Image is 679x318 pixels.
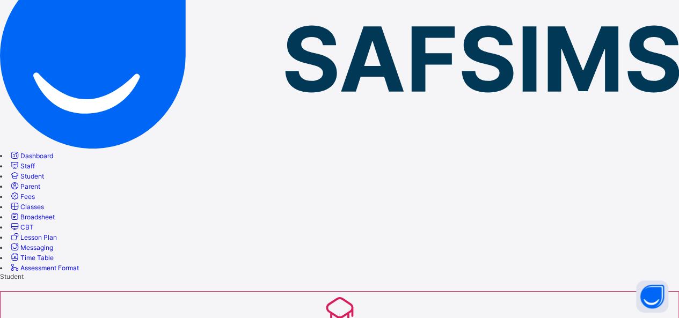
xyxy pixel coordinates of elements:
span: Broadsheet [20,213,55,221]
a: Fees [9,193,35,201]
a: Lesson Plan [9,233,57,241]
span: Dashboard [20,152,53,160]
a: Dashboard [9,152,53,160]
a: Messaging [9,243,53,252]
span: Student [20,172,44,180]
span: Lesson Plan [20,233,57,241]
span: Classes [20,203,44,211]
a: Time Table [9,254,54,262]
a: CBT [9,223,34,231]
a: Student [9,172,44,180]
span: Assessment Format [20,264,79,272]
span: CBT [20,223,34,231]
span: Fees [20,193,35,201]
a: Classes [9,203,44,211]
a: Broadsheet [9,213,55,221]
span: Staff [20,162,35,170]
a: Parent [9,182,40,190]
a: Assessment Format [9,264,79,272]
span: Messaging [20,243,53,252]
span: Parent [20,182,40,190]
button: Open asap [636,280,668,313]
a: Staff [9,162,35,170]
span: Time Table [20,254,54,262]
